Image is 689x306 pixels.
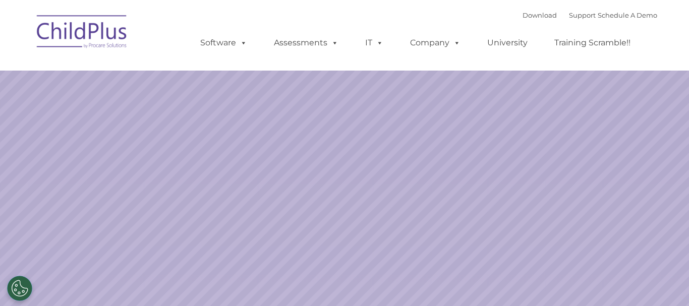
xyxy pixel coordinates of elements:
[544,33,641,53] a: Training Scramble!!
[190,33,257,53] a: Software
[569,11,596,19] a: Support
[264,33,349,53] a: Assessments
[32,8,133,58] img: ChildPlus by Procare Solutions
[7,276,32,301] button: Cookies Settings
[477,33,538,53] a: University
[355,33,393,53] a: IT
[598,11,657,19] a: Schedule A Demo
[523,11,557,19] a: Download
[400,33,471,53] a: Company
[523,11,657,19] font: |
